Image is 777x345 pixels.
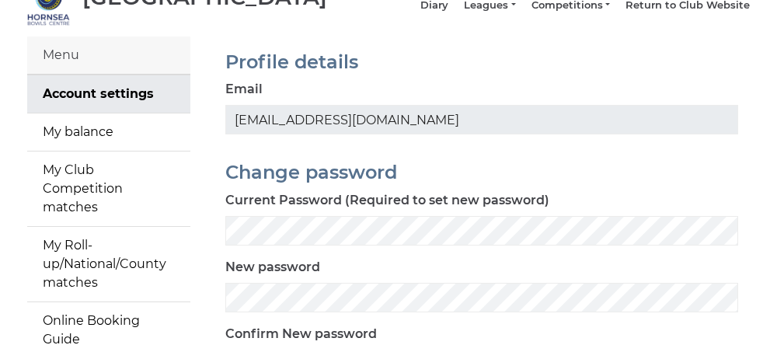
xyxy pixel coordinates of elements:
label: New password [225,258,320,277]
div: Menu [27,37,190,75]
h2: Change password [225,162,738,183]
label: Email [225,80,263,99]
a: My Roll-up/National/County matches [27,227,190,301]
a: Account settings [27,75,190,113]
label: Current Password (Required to set new password) [225,191,549,210]
label: Confirm New password [225,325,377,343]
h2: Profile details [225,52,738,72]
a: My balance [27,113,190,151]
a: My Club Competition matches [27,152,190,226]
